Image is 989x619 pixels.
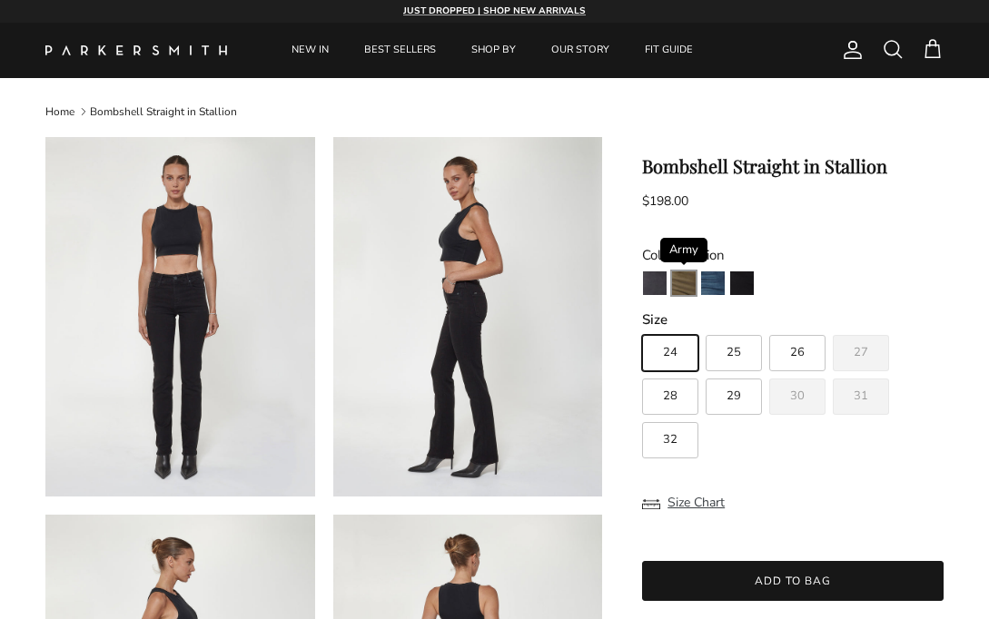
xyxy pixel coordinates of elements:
[628,23,709,78] a: FIT GUIDE
[642,486,725,520] button: Size Chart
[403,5,586,17] strong: JUST DROPPED | SHOP NEW ARRIVALS
[835,39,864,61] a: Account
[275,23,345,78] a: NEW IN
[730,271,754,295] img: Stallion
[45,104,74,119] a: Home
[271,23,715,78] div: Primary
[854,347,868,359] span: 27
[663,390,677,402] span: 28
[45,103,944,119] nav: Breadcrumbs
[643,271,667,295] img: Point Break
[642,244,944,266] div: Color: Stallion
[455,23,532,78] a: SHOP BY
[642,155,944,177] h1: Bombshell Straight in Stallion
[790,347,805,359] span: 26
[535,23,626,78] a: OUR STORY
[642,310,668,329] legend: Size
[642,561,944,601] button: Add to bag
[403,4,586,17] a: JUST DROPPED | SHOP NEW ARRIVALS
[663,434,677,446] span: 32
[642,270,668,301] a: Point Break
[727,390,741,402] span: 29
[790,390,805,402] span: 30
[833,378,889,415] label: Sold out
[700,270,726,301] a: La Jolla
[701,271,725,295] img: La Jolla
[642,192,688,210] span: $198.00
[854,390,868,402] span: 31
[348,23,452,78] a: BEST SELLERS
[663,347,677,359] span: 24
[672,271,696,295] img: Army
[729,270,755,301] a: Stallion
[727,347,741,359] span: 25
[671,270,697,301] a: Army
[833,335,889,371] label: Sold out
[769,378,826,415] label: Sold out
[90,104,237,119] a: Bombshell Straight in Stallion
[45,45,227,55] img: Parker Smith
